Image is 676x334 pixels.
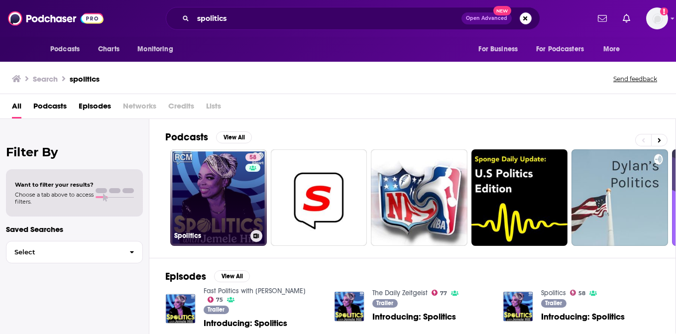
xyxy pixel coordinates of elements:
[372,313,456,321] a: Introducing: Spolitics
[646,7,668,29] span: Logged in as jerryparshall
[245,153,260,161] a: 58
[619,10,634,27] a: Show notifications dropdown
[541,289,566,297] a: Spolitics
[70,74,100,84] h3: spolitics
[130,40,186,59] button: open menu
[545,300,562,306] span: Trailer
[166,7,540,30] div: Search podcasts, credits, & more...
[610,75,660,83] button: Send feedback
[216,131,252,143] button: View All
[432,290,448,296] a: 77
[43,40,93,59] button: open menu
[376,300,393,306] span: Trailer
[461,12,512,24] button: Open AdvancedNew
[530,40,598,59] button: open menu
[165,270,250,283] a: EpisodesView All
[6,145,143,159] h2: Filter By
[79,98,111,118] a: Episodes
[123,98,156,118] span: Networks
[249,153,256,163] span: 58
[204,287,306,295] a: Fast Politics with Molly Jong-Fast
[168,98,194,118] span: Credits
[466,16,507,21] span: Open Advanced
[8,9,104,28] img: Podchaser - Follow, Share and Rate Podcasts
[440,291,447,296] span: 77
[204,319,287,328] a: Introducing: Spolitics
[137,42,173,56] span: Monitoring
[15,191,94,205] span: Choose a tab above to access filters.
[33,98,67,118] a: Podcasts
[174,231,246,240] h3: Spolitics
[170,149,267,246] a: 58Spolitics
[372,289,428,297] a: The Daily Zeitgeist
[478,42,518,56] span: For Business
[578,291,585,296] span: 58
[92,40,125,59] a: Charts
[471,40,530,59] button: open menu
[660,7,668,15] svg: Add a profile image
[165,270,206,283] h2: Episodes
[50,42,80,56] span: Podcasts
[536,42,584,56] span: For Podcasters
[15,181,94,188] span: Want to filter your results?
[206,98,221,118] span: Lists
[596,40,633,59] button: open menu
[6,249,121,255] span: Select
[646,7,668,29] img: User Profile
[208,297,224,303] a: 75
[216,298,223,302] span: 75
[12,98,21,118] a: All
[541,313,625,321] a: Introducing: Spolitics
[214,270,250,282] button: View All
[603,42,620,56] span: More
[334,291,364,322] img: Introducing: Spolitics
[493,6,511,15] span: New
[98,42,119,56] span: Charts
[208,307,225,313] span: Trailer
[646,7,668,29] button: Show profile menu
[594,10,611,27] a: Show notifications dropdown
[570,290,586,296] a: 58
[6,224,143,234] p: Saved Searches
[165,294,196,324] img: Introducing: Spolitics
[503,291,533,322] img: Introducing: Spolitics
[165,131,252,143] a: PodcastsView All
[6,241,143,263] button: Select
[165,131,208,143] h2: Podcasts
[193,10,461,26] input: Search podcasts, credits, & more...
[33,74,58,84] h3: Search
